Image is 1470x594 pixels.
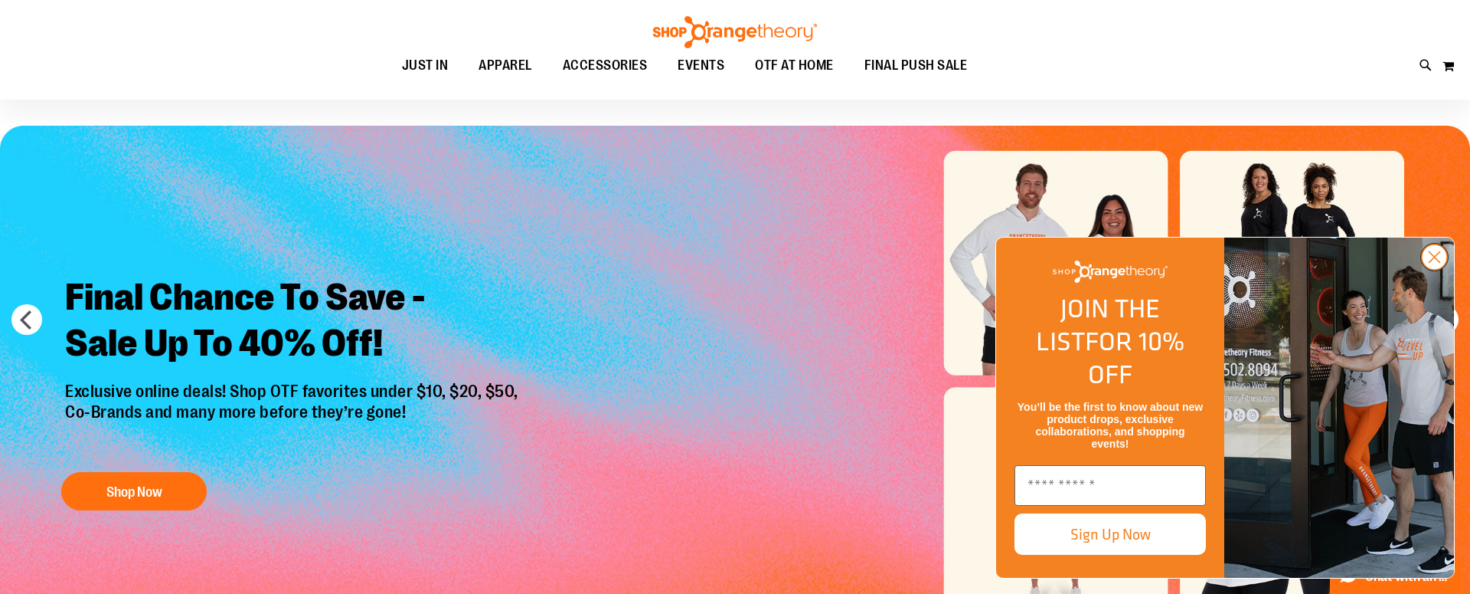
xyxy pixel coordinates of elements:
[849,48,983,84] a: FINAL PUSH SALE
[463,48,547,84] a: APPAREL
[740,48,849,84] a: OTF AT HOME
[479,48,532,83] span: APPAREL
[563,48,648,83] span: ACCESSORIES
[11,304,42,335] button: prev
[1018,401,1203,450] span: You’ll be the first to know about new product drops, exclusive collaborations, and shopping events!
[1085,322,1184,393] span: FOR 10% OFF
[387,48,464,84] a: JUST IN
[864,48,968,83] span: FINAL PUSH SALE
[1053,261,1168,283] img: Shop Orangetheory
[1014,514,1206,555] button: Sign Up Now
[547,48,663,84] a: ACCESSORIES
[755,48,834,83] span: OTF AT HOME
[1420,243,1449,271] button: Close dialog
[54,382,534,457] p: Exclusive online deals! Shop OTF favorites under $10, $20, $50, Co-Brands and many more before th...
[54,263,534,382] h2: Final Chance To Save - Sale Up To 40% Off!
[402,48,449,83] span: JUST IN
[651,16,819,48] img: Shop Orangetheory
[61,472,207,510] button: Shop Now
[1224,238,1454,578] img: Shop Orangtheory
[1036,289,1160,360] span: JOIN THE LIST
[678,48,724,83] span: EVENTS
[1014,465,1206,506] input: Enter email
[980,222,1470,594] div: FLYOUT Form
[662,48,740,84] a: EVENTS
[54,263,534,518] a: Final Chance To Save -Sale Up To 40% Off! Exclusive online deals! Shop OTF favorites under $10, $...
